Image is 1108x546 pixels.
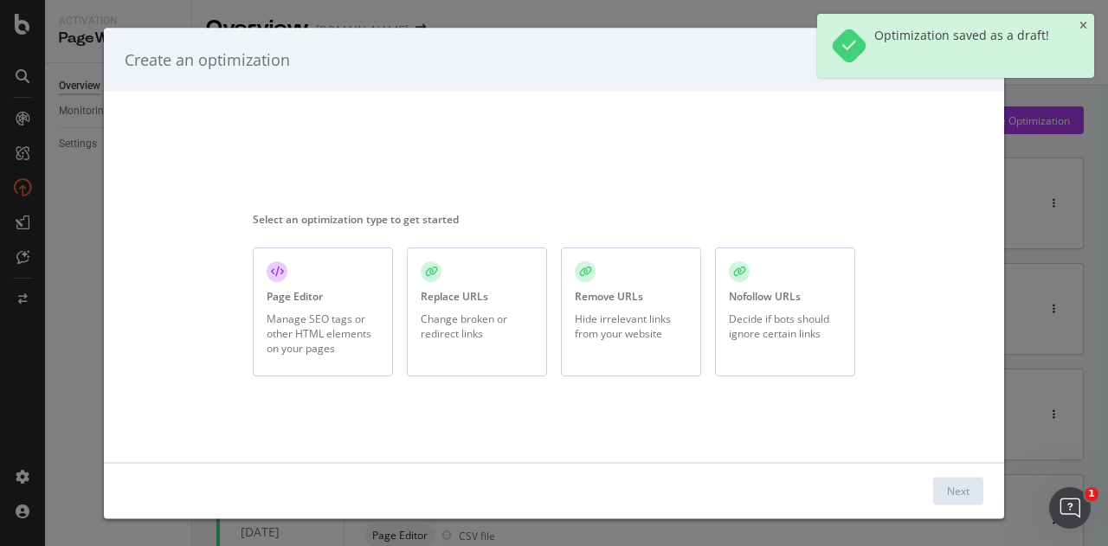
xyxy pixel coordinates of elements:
div: Manage SEO tags or other HTML elements on your pages [267,311,379,355]
button: Next [933,477,983,504]
div: modal [104,28,1004,518]
div: close toast [1079,21,1087,31]
span: 1 [1085,487,1098,501]
div: Next [947,483,969,498]
div: Create an optimization [125,48,290,71]
div: Replace URLs [421,289,488,304]
div: Remove URLs [575,289,643,304]
div: Select an optimization type to get started [253,212,855,227]
div: Hide irrelevant links from your website [575,311,687,340]
iframe: Intercom live chat [1049,487,1091,529]
div: Change broken or redirect links [421,311,533,340]
div: Optimization saved as a draft! [874,28,1049,64]
div: Page Editor [267,289,323,304]
div: Nofollow URLs [729,289,801,304]
div: Decide if bots should ignore certain links [729,311,841,340]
